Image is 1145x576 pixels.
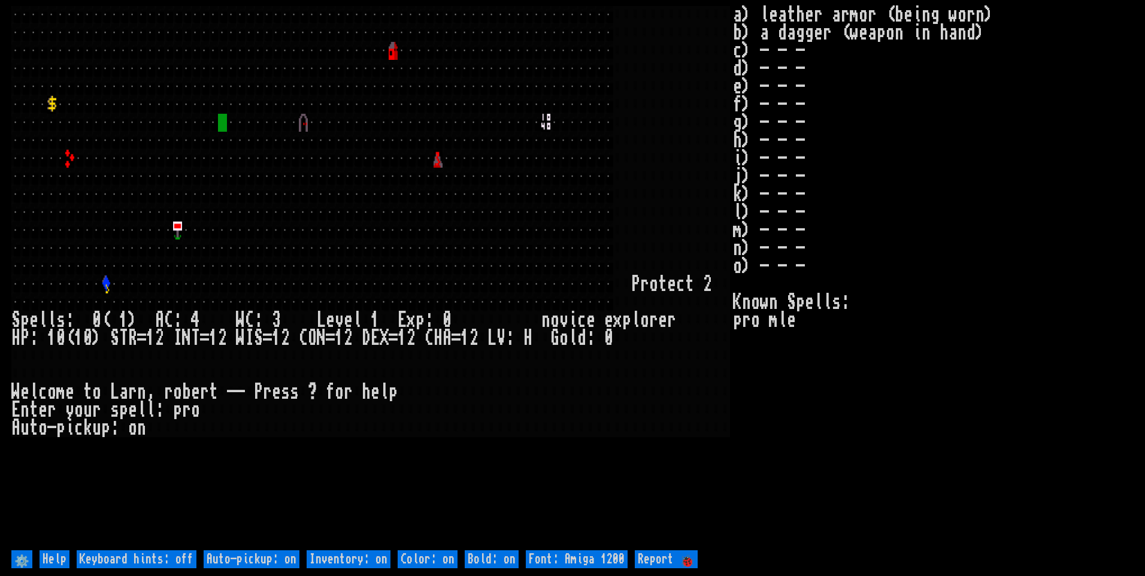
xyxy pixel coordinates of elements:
div: t [685,275,694,293]
div: L [317,311,326,329]
div: 2 [407,329,416,347]
div: r [164,383,173,401]
div: : [155,401,164,419]
div: i [568,311,577,329]
div: r [92,401,101,419]
div: n [541,311,550,329]
div: e [20,383,29,401]
div: m [56,383,65,401]
div: i [65,419,74,437]
div: c [38,383,47,401]
div: = [263,329,272,347]
div: ( [101,311,110,329]
div: P [20,329,29,347]
div: S [254,329,263,347]
div: : [65,311,74,329]
div: - [47,419,56,437]
div: 2 [155,329,164,347]
div: b [182,383,191,401]
div: r [667,311,676,329]
div: N [317,329,326,347]
div: l [568,329,577,347]
div: v [559,311,568,329]
div: = [326,329,335,347]
div: ) [128,311,137,329]
div: = [452,329,461,347]
div: I [245,329,254,347]
div: : [586,329,595,347]
div: p [20,311,29,329]
div: e [586,311,595,329]
div: = [389,329,398,347]
div: s [281,383,290,401]
div: e [128,401,137,419]
div: r [263,383,272,401]
div: L [110,383,119,401]
div: : [425,311,434,329]
div: o [649,275,658,293]
div: 1 [47,329,56,347]
div: e [191,383,200,401]
input: Inventory: on [307,550,390,568]
div: H [11,329,20,347]
div: c [74,419,83,437]
div: o [47,383,56,401]
div: o [191,401,200,419]
div: 1 [461,329,469,347]
div: W [236,311,245,329]
div: s [56,311,65,329]
div: r [200,383,209,401]
div: o [640,311,649,329]
div: 2 [344,329,353,347]
div: l [353,311,362,329]
div: e [658,311,667,329]
div: W [236,329,245,347]
div: o [128,419,137,437]
div: o [173,383,182,401]
div: 0 [92,311,101,329]
div: o [74,401,83,419]
div: 1 [398,329,407,347]
input: Keyboard hints: off [77,550,196,568]
div: ) [92,329,101,347]
div: D [362,329,371,347]
div: p [119,401,128,419]
div: - [236,383,245,401]
div: x [407,311,416,329]
div: S [110,329,119,347]
div: C [245,311,254,329]
div: t [83,383,92,401]
div: 0 [443,311,452,329]
div: 1 [272,329,281,347]
div: n [20,401,29,419]
div: l [38,311,47,329]
div: o [92,383,101,401]
div: : [505,329,514,347]
div: A [443,329,452,347]
div: u [20,419,29,437]
div: C [164,311,173,329]
div: 1 [146,329,155,347]
div: 1 [335,329,344,347]
div: 1 [371,311,380,329]
div: k [83,419,92,437]
div: e [604,311,613,329]
input: Bold: on [465,550,519,568]
div: h [362,383,371,401]
div: p [622,311,631,329]
div: l [380,383,389,401]
div: y [65,401,74,419]
div: t [29,419,38,437]
div: 1 [74,329,83,347]
div: o [38,419,47,437]
div: 4 [191,311,200,329]
div: p [56,419,65,437]
div: e [65,383,74,401]
div: e [38,401,47,419]
div: H [523,329,532,347]
div: l [29,383,38,401]
div: r [344,383,353,401]
div: r [182,401,191,419]
div: p [173,401,182,419]
div: L [487,329,496,347]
